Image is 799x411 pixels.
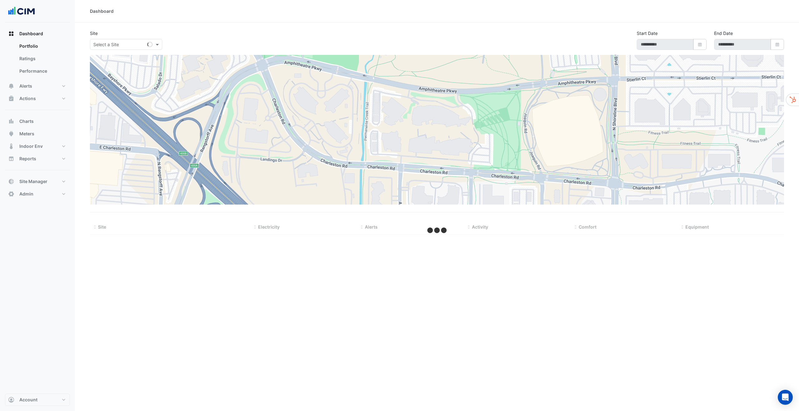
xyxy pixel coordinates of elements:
[685,224,709,230] span: Equipment
[5,80,70,92] button: Alerts
[714,30,733,36] label: End Date
[14,52,70,65] a: Ratings
[19,143,43,149] span: Indoor Env
[19,191,33,197] span: Admin
[7,5,36,17] img: Company Logo
[8,95,14,102] app-icon: Actions
[19,156,36,162] span: Reports
[258,224,280,230] span: Electricity
[5,40,70,80] div: Dashboard
[19,131,34,137] span: Meters
[90,30,98,36] label: Site
[8,143,14,149] app-icon: Indoor Env
[98,224,106,230] span: Site
[19,95,36,102] span: Actions
[5,394,70,406] button: Account
[778,390,793,405] div: Open Intercom Messenger
[19,31,43,37] span: Dashboard
[8,131,14,137] app-icon: Meters
[14,40,70,52] a: Portfolio
[5,128,70,140] button: Meters
[5,115,70,128] button: Charts
[8,156,14,162] app-icon: Reports
[5,140,70,152] button: Indoor Env
[19,178,47,185] span: Site Manager
[8,83,14,89] app-icon: Alerts
[19,118,34,124] span: Charts
[8,118,14,124] app-icon: Charts
[5,152,70,165] button: Reports
[637,30,658,36] label: Start Date
[579,224,596,230] span: Comfort
[14,65,70,77] a: Performance
[19,397,37,403] span: Account
[5,27,70,40] button: Dashboard
[19,83,32,89] span: Alerts
[5,92,70,105] button: Actions
[365,224,378,230] span: Alerts
[5,175,70,188] button: Site Manager
[8,31,14,37] app-icon: Dashboard
[8,191,14,197] app-icon: Admin
[5,188,70,200] button: Admin
[472,224,488,230] span: Activity
[90,8,114,14] div: Dashboard
[8,178,14,185] app-icon: Site Manager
